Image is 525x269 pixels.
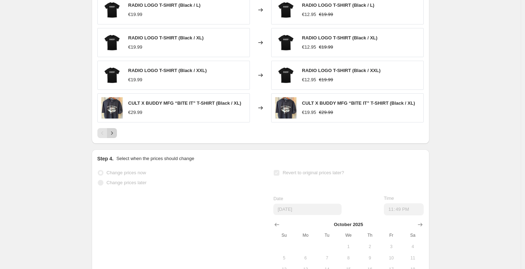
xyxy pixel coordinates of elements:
div: €19.99 [128,11,143,18]
img: Radio-Bikes-Logo-T-Shirt-Black-20231122135718-1-v3_80x.webp [101,65,123,86]
span: Revert to original prices later? [283,170,344,175]
th: Sunday [273,230,295,241]
strike: €29.99 [319,109,333,116]
h2: Step 4. [97,155,114,162]
th: Friday [381,230,402,241]
span: RADIO LOGO T-SHIRT (Black / L) [302,2,375,8]
span: 1 [341,244,356,249]
span: CULT X BUDDY MFG “BITE IT” T-SHIRT (Black / XL) [128,100,241,106]
th: Saturday [402,230,423,241]
th: Tuesday [316,230,338,241]
button: Next [107,128,117,138]
span: 2 [362,244,377,249]
div: €19.99 [128,44,143,51]
span: 4 [405,244,420,249]
span: 8 [341,255,356,261]
button: Show previous month, September 2025 [272,220,282,230]
span: RADIO LOGO T-SHIRT (Black / XXL) [128,68,207,73]
strike: €19.99 [319,11,333,18]
th: Wednesday [338,230,359,241]
div: €12.95 [302,11,316,18]
button: Saturday October 11 2025 [402,252,423,264]
nav: Pagination [97,128,117,138]
span: 3 [384,244,399,249]
span: RADIO LOGO T-SHIRT (Black / L) [128,2,201,8]
span: Time [384,196,394,201]
span: RADIO LOGO T-SHIRT (Black / XXL) [302,68,381,73]
span: Date [273,196,283,201]
span: 10 [384,255,399,261]
button: Thursday October 2 2025 [359,241,380,252]
img: Radio-Bikes-Logo-T-Shirt-Black-20231122135718-1-v3_80x.webp [275,65,296,86]
button: Friday October 3 2025 [381,241,402,252]
input: 12:00 [384,203,424,215]
span: 6 [298,255,314,261]
button: Friday October 10 2025 [381,252,402,264]
div: €12.95 [302,76,316,83]
input: 8/30/2025 [273,204,342,215]
th: Thursday [359,230,380,241]
button: Thursday October 9 2025 [359,252,380,264]
span: Th [362,232,377,238]
span: Sa [405,232,420,238]
span: Change prices later [107,180,147,185]
div: €19.99 [128,76,143,83]
span: Fr [384,232,399,238]
strike: €19.99 [319,44,333,51]
strike: €19.99 [319,76,333,83]
button: Wednesday October 1 2025 [338,241,359,252]
span: 9 [362,255,377,261]
button: Wednesday October 8 2025 [338,252,359,264]
p: Select when the prices should change [116,155,194,162]
span: RADIO LOGO T-SHIRT (Black / XL) [128,35,204,40]
button: Tuesday October 7 2025 [316,252,338,264]
div: €19.95 [302,109,316,116]
button: Saturday October 4 2025 [402,241,423,252]
span: 5 [276,255,292,261]
img: Radio-Bikes-Logo-T-Shirt-Black-20231122135718-1-v3_80x.webp [275,32,296,53]
span: 7 [319,255,335,261]
button: Sunday October 5 2025 [273,252,295,264]
span: CULT X BUDDY MFG “BITE IT” T-SHIRT (Black / XL) [302,100,415,106]
button: Show next month, November 2025 [415,220,425,230]
span: Su [276,232,292,238]
img: Radio-Bikes-Logo-T-Shirt-Black-20231122135718-1-v3_80x.webp [101,32,123,53]
th: Monday [295,230,316,241]
span: 11 [405,255,420,261]
span: Tu [319,232,335,238]
div: €12.95 [302,44,316,51]
span: Mo [298,232,314,238]
button: Monday October 6 2025 [295,252,316,264]
span: Change prices now [107,170,146,175]
span: We [341,232,356,238]
div: €29.99 [128,109,143,116]
img: IMG_2802_80x.jpg [101,97,123,119]
img: IMG_2802_80x.jpg [275,97,296,119]
span: RADIO LOGO T-SHIRT (Black / XL) [302,35,377,40]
